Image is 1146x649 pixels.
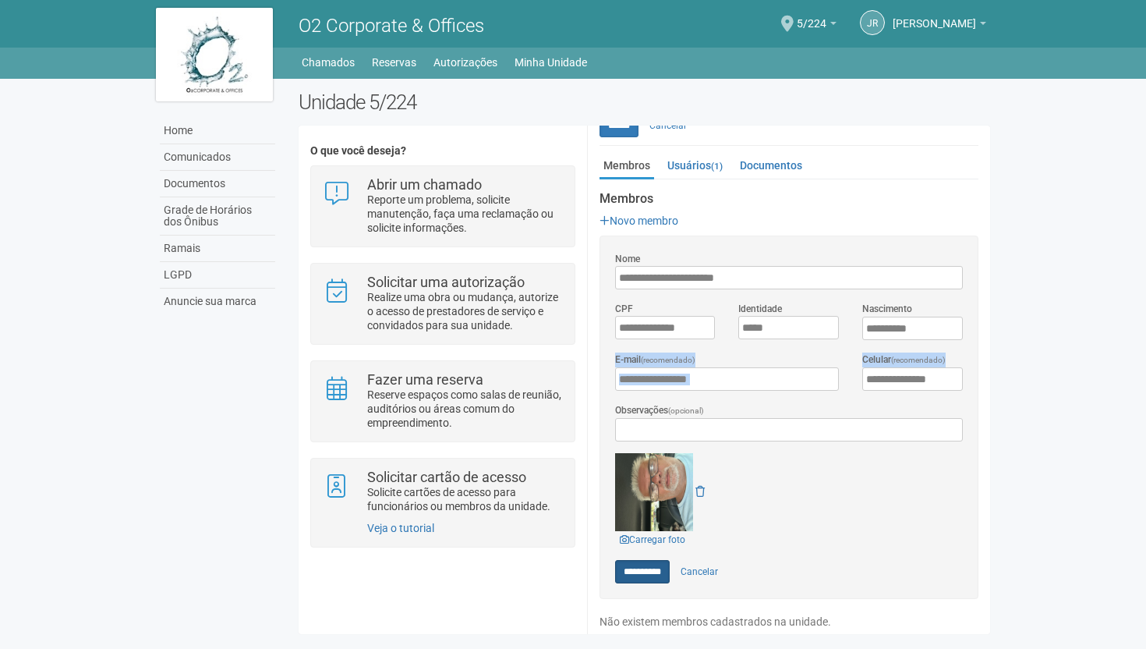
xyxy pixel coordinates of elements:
[433,51,497,73] a: Autorizações
[160,289,275,314] a: Anuncie sua marca
[695,485,705,498] a: Remover
[615,353,695,367] label: E-mail
[160,262,275,289] a: LGPD
[367,176,482,193] strong: Abrir um chamado
[738,302,782,316] label: Identidade
[367,469,526,485] strong: Solicitar cartão de acesso
[615,302,633,316] label: CPF
[160,197,275,236] a: Grade de Horários dos Ônibus
[615,252,640,266] label: Nome
[672,560,727,583] a: Cancelar
[615,453,693,531] img: GetFile
[893,2,976,30] span: jorge r souza
[367,274,525,290] strong: Solicitar uma autorização
[323,275,562,332] a: Solicitar uma autorização Realize uma obra ou mudança, autorize o acesso de prestadores de serviç...
[862,302,912,316] label: Nascimento
[367,193,563,235] p: Reporte um problema, solicite manutenção, faça uma reclamação ou solicite informações.
[515,51,587,73] a: Minha Unidade
[367,522,434,534] a: Veja o tutorial
[299,15,484,37] span: O2 Corporate & Offices
[615,531,690,548] a: Carregar foto
[160,144,275,171] a: Comunicados
[711,161,723,172] small: (1)
[367,371,483,388] strong: Fazer uma reserva
[323,178,562,235] a: Abrir um chamado Reporte um problema, solicite manutenção, faça uma reclamação ou solicite inform...
[663,154,727,177] a: Usuários(1)
[641,114,695,137] a: Cancelar
[797,2,826,30] span: 5/224
[600,615,978,629] div: Não existem membros cadastrados na unidade.
[367,485,563,513] p: Solicite cartões de acesso para funcionários ou membros da unidade.
[310,145,575,157] h4: O que você deseja?
[893,20,986,32] a: [PERSON_NAME]
[891,356,946,364] span: (recomendado)
[600,154,654,179] a: Membros
[600,215,678,227] a: Novo membro
[615,403,704,418] label: Observações
[302,51,355,73] a: Chamados
[600,192,978,206] strong: Membros
[860,10,885,35] a: jr
[160,236,275,262] a: Ramais
[160,171,275,197] a: Documentos
[862,353,946,367] label: Celular
[367,388,563,430] p: Reserve espaços como salas de reunião, auditórios ou áreas comum do empreendimento.
[299,90,990,114] h2: Unidade 5/224
[641,356,695,364] span: (recomendado)
[668,406,704,415] span: (opcional)
[367,290,563,332] p: Realize uma obra ou mudança, autorize o acesso de prestadores de serviço e convidados para sua un...
[160,118,275,144] a: Home
[156,8,273,101] img: logo.jpg
[797,20,837,32] a: 5/224
[323,470,562,513] a: Solicitar cartão de acesso Solicite cartões de acesso para funcionários ou membros da unidade.
[372,51,416,73] a: Reservas
[736,154,806,177] a: Documentos
[323,373,562,430] a: Fazer uma reserva Reserve espaços como salas de reunião, auditórios ou áreas comum do empreendime...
